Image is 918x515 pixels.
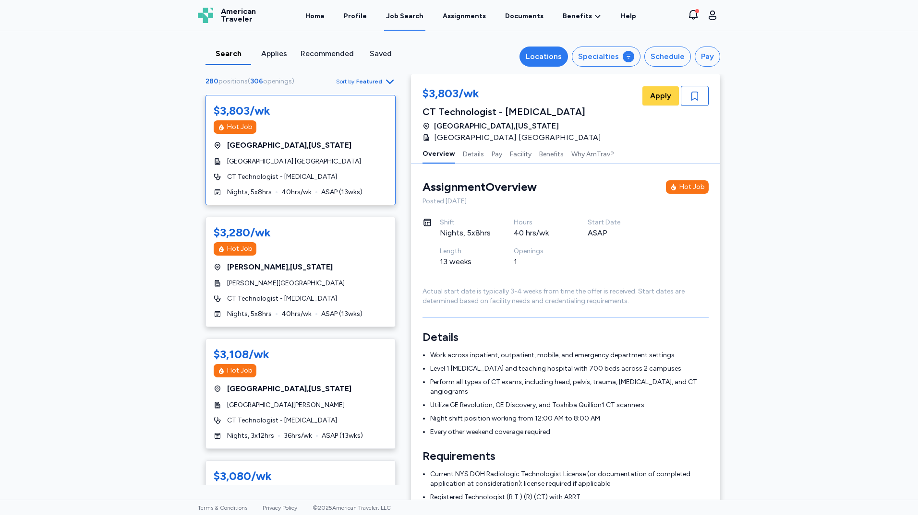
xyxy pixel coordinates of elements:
[563,12,592,21] span: Benefits
[571,143,614,164] button: Why AmTrav?
[205,77,218,85] span: 280
[430,414,709,423] li: Night shift position working from 12:00 AM to 8:00 AM
[430,364,709,374] li: Level 1 [MEDICAL_DATA] and teaching hospital with 700 beds across 2 campuses
[198,8,213,23] img: Logo
[198,504,247,511] a: Terms & Conditions
[423,143,455,164] button: Overview
[430,427,709,437] li: Every other weekend coverage required
[227,261,333,273] span: [PERSON_NAME] , [US_STATE]
[514,256,565,268] div: 1
[440,256,491,268] div: 13 weeks
[644,47,691,67] button: Schedule
[227,172,337,182] span: CT Technologist - [MEDICAL_DATA]
[227,279,345,288] span: [PERSON_NAME][GEOGRAPHIC_DATA]
[423,287,709,306] div: Actual start date is typically 3-4 weeks from time the offer is received. Start dates are determi...
[386,12,423,21] div: Job Search
[434,132,601,143] span: [GEOGRAPHIC_DATA] [GEOGRAPHIC_DATA]
[430,469,709,489] li: Current NYS DOH Radiologic Technologist License (or documentation of completed application at con...
[263,77,292,85] span: openings
[588,227,639,239] div: ASAP
[322,431,363,441] span: ASAP ( 13 wks)
[519,47,568,67] button: Locations
[227,244,253,254] div: Hot Job
[440,218,491,227] div: Shift
[205,77,298,86] div: ( )
[423,86,607,103] div: $3,803/wk
[227,431,274,441] span: Nights, 3x12hrs
[336,76,396,87] button: Sort byFeatured
[263,504,297,511] a: Privacy Policy
[440,227,491,239] div: Nights, 5x8hrs
[221,8,256,23] span: American Traveler
[463,143,484,164] button: Details
[227,122,253,132] div: Hot Job
[284,431,312,441] span: 36 hrs/wk
[227,383,351,395] span: [GEOGRAPHIC_DATA] , [US_STATE]
[281,187,312,197] span: 40 hrs/wk
[214,103,270,118] div: $3,803/wk
[227,187,272,197] span: Nights, 5x8hrs
[214,347,269,362] div: $3,108/wk
[440,246,491,256] div: Length
[651,51,685,62] div: Schedule
[430,492,709,502] li: Registered Technologist (R.T.) (R) (CT) with ARRT
[362,48,399,59] div: Saved
[679,182,705,192] div: Hot Job
[227,366,253,375] div: Hot Job
[301,48,354,59] div: Recommended
[227,157,361,166] span: [GEOGRAPHIC_DATA] [GEOGRAPHIC_DATA]
[434,120,559,132] span: [GEOGRAPHIC_DATA] , [US_STATE]
[313,504,391,511] span: © 2025 American Traveler, LLC
[321,187,362,197] span: ASAP ( 13 wks)
[214,468,272,484] div: $3,080/wk
[695,47,720,67] button: Pay
[227,294,337,304] span: CT Technologist - [MEDICAL_DATA]
[650,90,671,102] span: Apply
[255,48,293,59] div: Applies
[423,448,709,464] h3: Requirements
[227,309,272,319] span: Nights, 5x8hrs
[321,309,362,319] span: ASAP ( 13 wks)
[430,351,709,360] li: Work across inpatient, outpatient, mobile, and emergency department settings
[430,377,709,397] li: Perform all types of CT exams, including head, pelvis, trauma, [MEDICAL_DATA], and CT angiograms
[423,329,709,345] h3: Details
[514,218,565,227] div: Hours
[514,227,565,239] div: 40 hrs/wk
[514,246,565,256] div: Openings
[510,143,531,164] button: Facility
[539,143,564,164] button: Benefits
[588,218,639,227] div: Start Date
[526,51,562,62] div: Locations
[336,78,354,85] span: Sort by
[423,197,709,206] div: Posted [DATE]
[281,309,312,319] span: 40 hrs/wk
[701,51,714,62] div: Pay
[227,416,337,425] span: CT Technologist - [MEDICAL_DATA]
[227,140,351,151] span: [GEOGRAPHIC_DATA] , [US_STATE]
[227,400,345,410] span: [GEOGRAPHIC_DATA][PERSON_NAME]
[384,1,425,31] a: Job Search
[214,225,271,240] div: $3,280/wk
[356,78,382,85] span: Featured
[423,105,607,118] div: CT Technologist - [MEDICAL_DATA]
[430,400,709,410] li: Utilize GE Revolution, GE Discovery, and Toshiba Quillion1 CT scanners
[492,143,502,164] button: Pay
[642,86,679,105] button: Apply
[578,51,619,62] div: Specialties
[218,77,248,85] span: positions
[423,179,537,195] div: Assignment Overview
[572,47,640,67] button: Specialties
[250,77,263,85] span: 306
[209,48,247,59] div: Search
[563,12,602,21] a: Benefits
